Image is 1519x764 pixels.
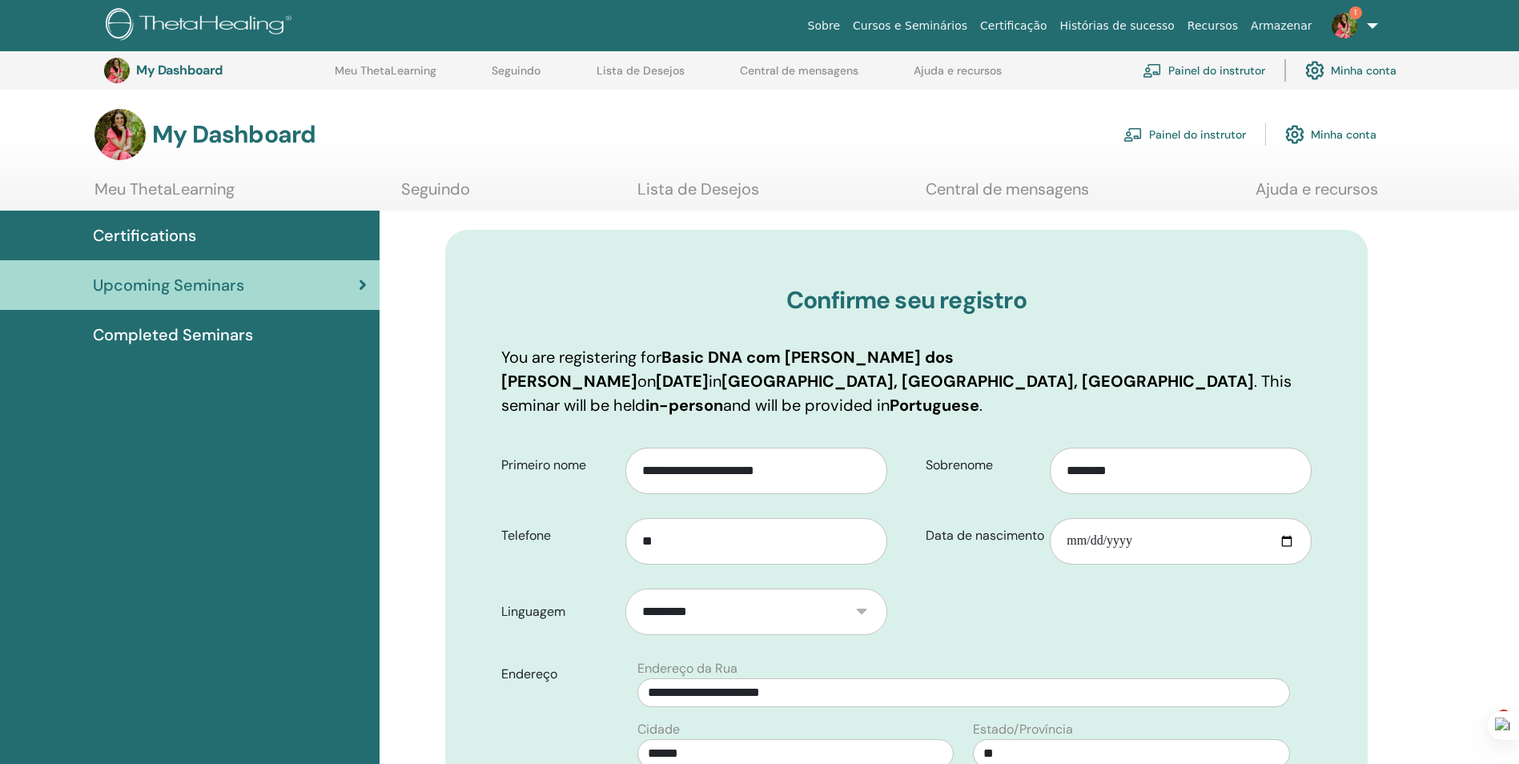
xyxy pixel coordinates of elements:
[721,371,1254,392] b: [GEOGRAPHIC_DATA], [GEOGRAPHIC_DATA], [GEOGRAPHIC_DATA]
[637,659,737,678] label: Endereço da Rua
[914,64,1002,90] a: Ajuda e recursos
[501,347,954,392] b: Basic DNA com [PERSON_NAME] dos [PERSON_NAME]
[802,11,846,41] a: Sobre
[740,64,858,90] a: Central de mensagens
[1054,11,1181,41] a: Histórias de sucesso
[1143,53,1265,88] a: Painel do instrutor
[1285,117,1376,152] a: Minha conta
[501,345,1312,417] p: You are registering for on in . This seminar will be held and will be provided in .
[489,597,626,627] label: Linguagem
[973,720,1073,739] label: Estado/Província
[401,179,470,211] a: Seguindo
[1285,121,1304,148] img: cog.svg
[94,179,235,211] a: Meu ThetaLearning
[501,286,1312,315] h3: Confirme seu registro
[93,323,253,347] span: Completed Seminars
[152,120,315,149] h3: My Dashboard
[1256,179,1378,211] a: Ajuda e recursos
[637,720,680,739] label: Cidade
[93,273,244,297] span: Upcoming Seminars
[974,11,1053,41] a: Certificação
[1123,127,1143,142] img: chalkboard-teacher.svg
[656,371,709,392] b: [DATE]
[1332,13,1357,38] img: default.jpg
[1143,63,1162,78] img: chalkboard-teacher.svg
[136,62,296,78] h3: My Dashboard
[106,8,297,44] img: logo.png
[489,450,626,481] label: Primeiro nome
[1305,53,1396,88] a: Minha conta
[1349,6,1362,19] span: 1
[489,659,629,690] label: Endereço
[890,395,979,416] b: Portuguese
[1497,710,1510,722] span: 1
[93,223,196,247] span: Certifications
[489,521,626,551] label: Telefone
[846,11,974,41] a: Cursos e Seminários
[1181,11,1244,41] a: Recursos
[914,521,1051,551] label: Data de nascimento
[1244,11,1318,41] a: Armazenar
[914,450,1051,481] label: Sobrenome
[1465,710,1503,748] iframe: Intercom live chat
[926,179,1089,211] a: Central de mensagens
[597,64,685,90] a: Lista de Desejos
[492,64,540,90] a: Seguindo
[1305,57,1324,84] img: cog.svg
[94,109,146,160] img: default.jpg
[637,179,759,211] a: Lista de Desejos
[335,64,436,90] a: Meu ThetaLearning
[1123,117,1246,152] a: Painel do instrutor
[645,395,723,416] b: in-person
[104,58,130,83] img: default.jpg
